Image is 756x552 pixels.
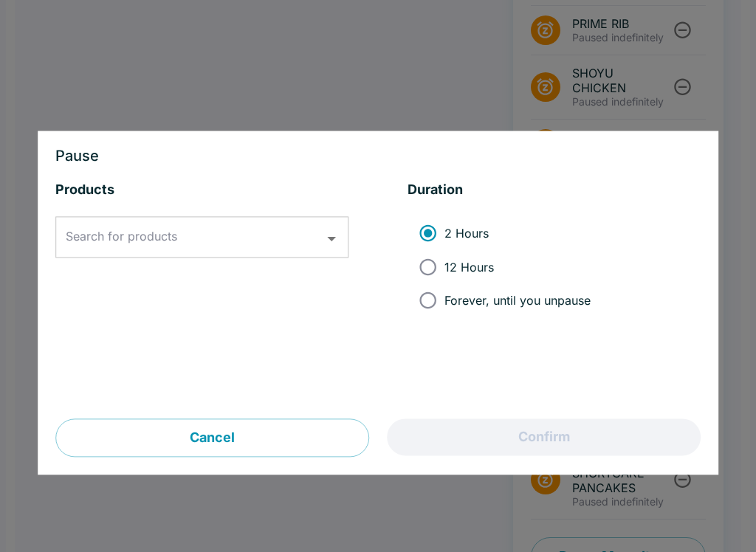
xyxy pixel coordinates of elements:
[444,226,489,241] span: 2 Hours
[444,260,494,275] span: 12 Hours
[320,227,343,250] button: Open
[408,182,701,199] h5: Duration
[55,419,369,458] button: Cancel
[55,149,701,164] h3: Pause
[55,182,348,199] h5: Products
[444,293,591,308] span: Forever, until you unpause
